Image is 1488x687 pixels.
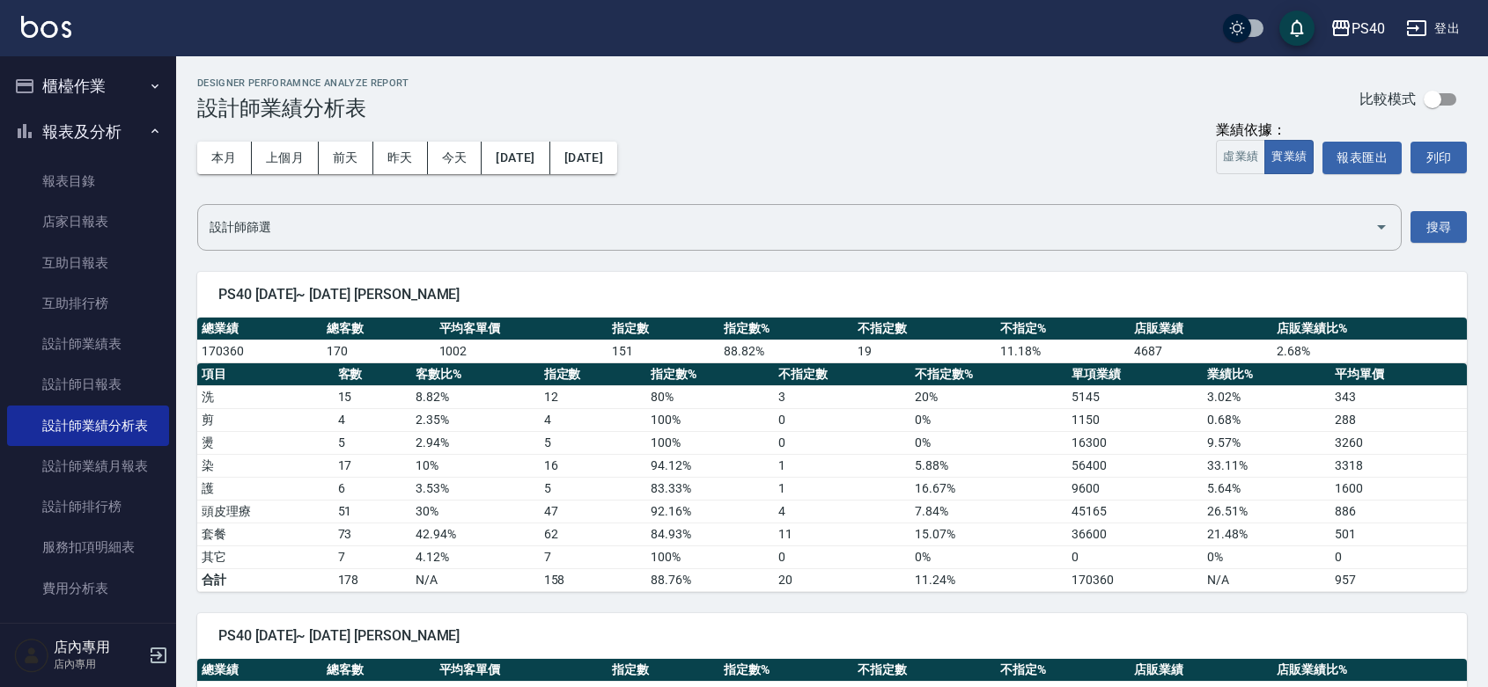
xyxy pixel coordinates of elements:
[540,568,647,591] td: 158
[411,408,539,431] td: 2.35 %
[719,340,853,362] td: 88.82 %
[54,639,144,656] h5: 店內專用
[428,142,482,174] button: 今天
[1216,121,1314,140] div: 業績依據：
[197,545,334,568] td: 其它
[334,431,412,454] td: 5
[1130,318,1272,340] th: 店販業績
[910,454,1067,477] td: 5.88 %
[540,523,647,545] td: 62
[774,568,910,591] td: 20
[435,318,608,340] th: 平均客單價
[1330,454,1467,477] td: 3318
[1330,545,1467,568] td: 0
[205,212,1367,243] input: 選擇設計師
[1203,477,1330,500] td: 5.64 %
[1203,408,1330,431] td: 0.68 %
[1330,500,1467,523] td: 886
[646,477,774,500] td: 83.33 %
[197,408,334,431] td: 剪
[218,286,1446,303] span: PS40 [DATE]~ [DATE] [PERSON_NAME]
[197,363,334,386] th: 項目
[1330,477,1467,500] td: 1600
[1330,408,1467,431] td: 288
[322,659,435,682] th: 總客數
[411,431,539,454] td: 2.94 %
[411,477,539,500] td: 3.53 %
[411,385,539,408] td: 8.82 %
[7,109,169,155] button: 報表及分析
[7,486,169,527] a: 設計師排行榜
[646,408,774,431] td: 100 %
[774,363,910,386] th: 不指定數
[853,318,996,340] th: 不指定數
[1272,340,1467,362] td: 2.68 %
[322,318,435,340] th: 總客數
[1279,11,1315,46] button: save
[853,340,996,362] td: 19
[411,545,539,568] td: 4.12 %
[1067,477,1204,500] td: 9600
[646,545,774,568] td: 100 %
[1330,431,1467,454] td: 3260
[334,500,412,523] td: 51
[411,523,539,545] td: 42.94 %
[646,523,774,545] td: 84.93 %
[910,431,1067,454] td: 0 %
[540,500,647,523] td: 47
[608,340,720,362] td: 151
[334,385,412,408] td: 15
[774,385,910,408] td: 3
[774,408,910,431] td: 0
[1330,385,1467,408] td: 343
[550,142,617,174] button: [DATE]
[646,363,774,386] th: 指定數%
[1330,568,1467,591] td: 957
[197,659,322,682] th: 總業績
[322,340,435,362] td: 170
[853,659,996,682] th: 不指定數
[7,406,169,446] a: 設計師業績分析表
[1264,140,1314,174] button: 實業績
[774,500,910,523] td: 4
[774,545,910,568] td: 0
[411,454,539,477] td: 10 %
[540,363,647,386] th: 指定數
[1272,659,1467,682] th: 店販業績比%
[319,142,373,174] button: 前天
[1130,340,1272,362] td: 4687
[540,385,647,408] td: 12
[540,545,647,568] td: 7
[540,431,647,454] td: 5
[334,408,412,431] td: 4
[1411,142,1467,173] button: 列印
[1330,523,1467,545] td: 501
[774,431,910,454] td: 0
[1067,454,1204,477] td: 56400
[482,142,549,174] button: [DATE]
[1067,500,1204,523] td: 45165
[1203,431,1330,454] td: 9.57 %
[14,638,49,673] img: Person
[540,454,647,477] td: 16
[1203,545,1330,568] td: 0 %
[608,318,720,340] th: 指定數
[197,523,334,545] td: 套餐
[252,142,319,174] button: 上個月
[1203,454,1330,477] td: 33.11 %
[910,385,1067,408] td: 20 %
[1067,408,1204,431] td: 1150
[218,627,1446,645] span: PS40 [DATE]~ [DATE] [PERSON_NAME]
[411,363,539,386] th: 客數比%
[334,363,412,386] th: 客數
[334,545,412,568] td: 7
[646,385,774,408] td: 80 %
[197,142,252,174] button: 本月
[197,500,334,523] td: 頭皮理療
[435,659,608,682] th: 平均客單價
[1216,140,1265,174] button: 虛業績
[334,568,412,591] td: 178
[7,364,169,405] a: 設計師日報表
[54,656,144,672] p: 店內專用
[7,568,169,609] a: 費用分析表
